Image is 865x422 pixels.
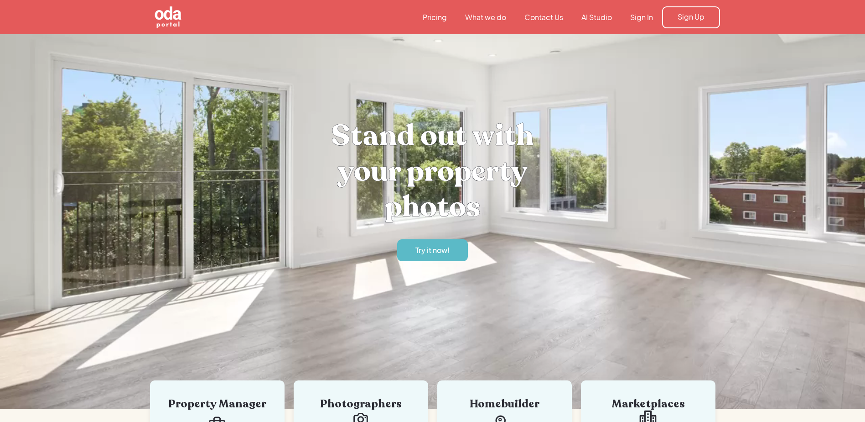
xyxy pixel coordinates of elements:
a: Try it now! [397,239,468,261]
div: Homebuilder [451,399,558,410]
a: What we do [456,12,515,22]
div: Marketplaces [595,399,702,410]
a: Contact Us [515,12,572,22]
a: home [145,5,232,29]
a: Pricing [414,12,456,22]
a: Sign In [621,12,662,22]
a: Sign Up [662,6,720,28]
div: Try it now! [415,245,450,255]
div: Photographers [307,399,414,410]
h1: Stand out with your property photos [296,118,570,225]
a: AI Studio [572,12,621,22]
div: Sign Up [678,12,704,22]
div: Property Manager [164,399,271,410]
